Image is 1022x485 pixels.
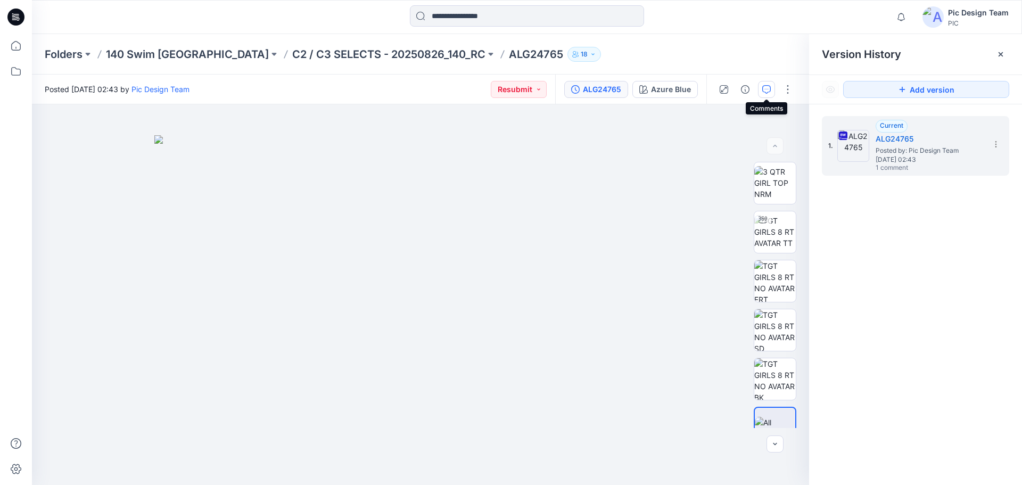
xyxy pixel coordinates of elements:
[131,85,189,94] a: Pic Design Team
[948,6,1009,19] div: Pic Design Team
[822,81,839,98] button: Show Hidden Versions
[509,47,563,62] p: ALG24765
[948,19,1009,27] div: PIC
[583,84,621,95] div: ALG24765
[822,48,901,61] span: Version History
[45,47,83,62] a: Folders
[567,47,601,62] button: 18
[876,164,950,172] span: 1 comment
[564,81,628,98] button: ALG24765
[828,141,833,151] span: 1.
[922,6,944,28] img: avatar
[754,166,796,200] img: 3 QTR GIRL TOP NRM
[876,156,982,163] span: [DATE] 02:43
[754,358,796,400] img: TGT GIRLS 8 RT NO AVATAR BK
[880,121,903,129] span: Current
[754,215,796,249] img: TGT GIRLS 8 RT AVATAR TT
[292,47,485,62] a: C2 / C3 SELECTS - 20250826_140_RC
[837,130,869,162] img: ALG24765
[754,309,796,351] img: TGT GIRLS 8 RT NO AVATAR SD
[996,50,1005,59] button: Close
[843,81,1009,98] button: Add version
[106,47,269,62] a: 140 Swim [GEOGRAPHIC_DATA]
[876,145,982,156] span: Posted by: Pic Design Team
[651,84,691,95] div: Azure Blue
[754,260,796,302] img: TGT GIRLS 8 RT NO AVATAR FRT
[45,84,189,95] span: Posted [DATE] 02:43 by
[876,133,982,145] h5: ALG24765
[581,48,588,60] p: 18
[755,417,795,439] img: All colorways
[632,81,698,98] button: Azure Blue
[737,81,754,98] button: Details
